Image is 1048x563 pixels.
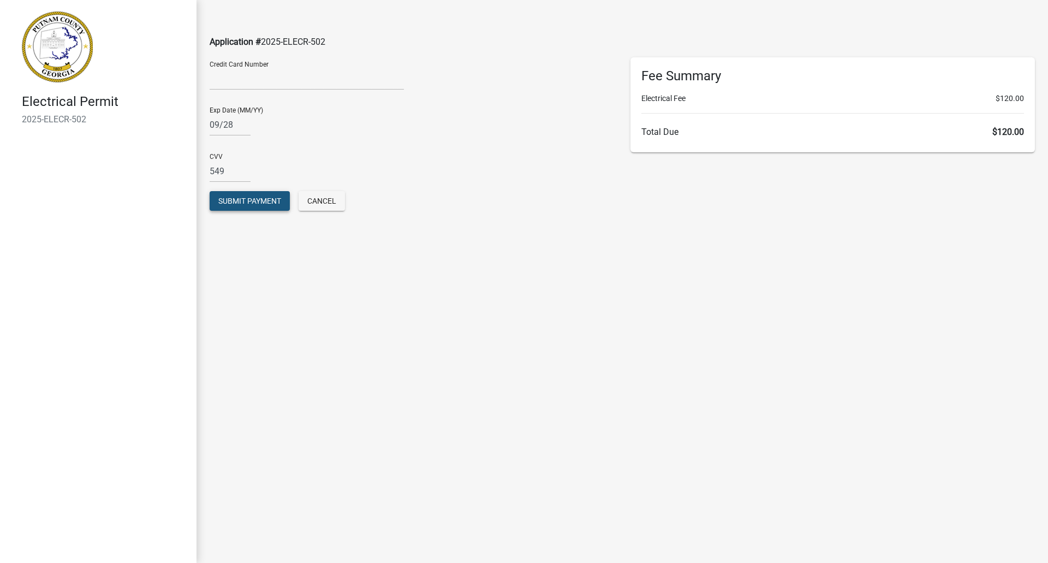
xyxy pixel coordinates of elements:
h4: Electrical Permit [22,94,188,110]
label: Credit Card Number [210,61,269,68]
span: 2025-ELECR-502 [261,37,325,47]
span: Cancel [307,197,336,205]
span: $120.00 [996,93,1024,104]
img: Putnam County, Georgia [22,11,93,82]
h6: Fee Summary [641,68,1024,84]
h6: Total Due [641,127,1024,137]
li: Electrical Fee [641,93,1024,104]
button: Submit Payment [210,191,290,211]
button: Cancel [299,191,345,211]
span: Submit Payment [218,197,281,205]
h6: 2025-ELECR-502 [22,114,188,125]
span: $120.00 [992,127,1024,137]
span: Application # [210,37,261,47]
